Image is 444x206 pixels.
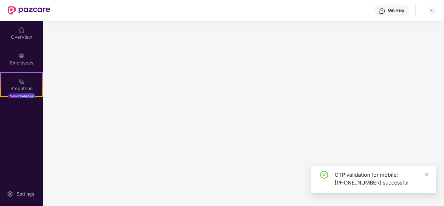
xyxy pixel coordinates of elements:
[7,191,13,197] img: svg+xml;base64,PHN2ZyBpZD0iU2V0dGluZy0yMHgyMCIgeG1sbnM9Imh0dHA6Ly93d3cudzMub3JnLzIwMDAvc3ZnIiB3aW...
[430,8,435,13] img: svg+xml;base64,PHN2ZyBpZD0iRHJvcGRvd24tMzJ4MzIiIHhtbG5zPSJodHRwOi8vd3d3LnczLm9yZy8yMDAwL3N2ZyIgd2...
[335,171,428,186] div: OTP validation for mobile: [PHONE_NUMBER] successful
[379,8,385,14] img: svg+xml;base64,PHN2ZyBpZD0iSGVscC0zMngzMiIgeG1sbnM9Imh0dHA6Ly93d3cudzMub3JnLzIwMDAvc3ZnIiB3aWR0aD...
[1,85,42,92] div: Stepathon
[18,27,25,33] img: svg+xml;base64,PHN2ZyBpZD0iSG9tZSIgeG1sbnM9Imh0dHA6Ly93d3cudzMub3JnLzIwMDAvc3ZnIiB3aWR0aD0iMjAiIG...
[424,172,429,177] span: close
[8,6,50,15] img: New Pazcare Logo
[320,171,328,179] span: check-circle
[18,52,25,59] img: svg+xml;base64,PHN2ZyBpZD0iRW1wbG95ZWVzIiB4bWxucz0iaHR0cDovL3d3dy53My5vcmcvMjAwMC9zdmciIHdpZHRoPS...
[388,8,404,13] div: Get Help
[15,191,36,197] div: Settings
[18,78,25,85] img: svg+xml;base64,PHN2ZyB4bWxucz0iaHR0cDovL3d3dy53My5vcmcvMjAwMC9zdmciIHdpZHRoPSIyMSIgaGVpZ2h0PSIyMC...
[8,93,35,99] div: New Challenge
